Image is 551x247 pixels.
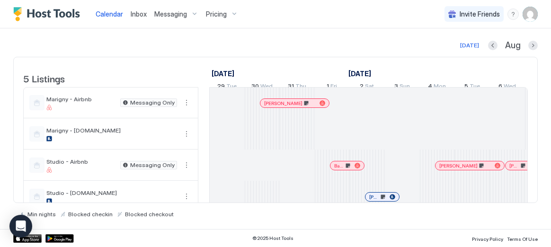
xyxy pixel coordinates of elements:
[181,128,192,140] button: More options
[206,10,227,18] span: Pricing
[528,41,538,50] button: Next month
[472,233,503,243] a: Privacy Policy
[507,233,538,243] a: Terms Of Use
[295,82,306,92] span: Thu
[369,194,379,200] span: [PERSON_NAME]
[154,10,187,18] span: Messaging
[68,211,113,218] span: Blocked checkin
[13,234,42,243] a: App Store
[504,82,516,92] span: Wed
[460,41,479,50] div: [DATE]
[215,80,239,94] a: July 29, 2025
[217,82,225,92] span: 29
[181,159,192,171] button: More options
[181,159,192,171] div: menu
[470,82,480,92] span: Tue
[285,80,309,94] a: July 31, 2025
[96,9,123,19] a: Calendar
[131,10,147,18] span: Inbox
[131,9,147,19] a: Inbox
[334,163,344,169] span: Baylor Norwood
[509,163,519,169] span: [PERSON_NAME]
[27,211,56,218] span: Min nights
[439,163,478,169] span: [PERSON_NAME]
[260,82,273,92] span: Wed
[96,10,123,18] span: Calendar
[330,82,337,92] span: Fri
[9,215,32,238] div: Open Intercom Messenger
[45,234,74,243] a: Google Play Store
[249,80,275,94] a: July 30, 2025
[181,128,192,140] div: menu
[426,80,448,94] a: August 4, 2025
[23,71,65,85] span: 5 Listings
[496,80,518,94] a: August 6, 2025
[181,97,192,108] button: More options
[324,80,339,94] a: August 1, 2025
[181,191,192,202] div: menu
[507,9,519,20] div: menu
[488,41,498,50] button: Previous month
[252,235,293,241] span: © 2025 Host Tools
[392,80,412,94] a: August 3, 2025
[360,82,364,92] span: 2
[507,236,538,242] span: Terms Of Use
[226,82,237,92] span: Tue
[251,82,259,92] span: 30
[46,189,177,196] span: Studio - [DOMAIN_NAME]
[434,82,446,92] span: Mon
[498,82,502,92] span: 6
[472,236,503,242] span: Privacy Policy
[125,211,174,218] span: Blocked checkout
[46,96,116,103] span: Marigny - Airbnb
[523,7,538,22] div: User profile
[46,127,177,134] span: Marigny - [DOMAIN_NAME]
[365,82,374,92] span: Sat
[357,80,376,94] a: August 2, 2025
[459,40,480,51] button: [DATE]
[346,67,373,80] a: August 1, 2025
[209,67,237,80] a: July 29, 2025
[264,100,302,106] span: [PERSON_NAME]
[428,82,432,92] span: 4
[464,82,468,92] span: 5
[288,82,294,92] span: 31
[46,158,116,165] span: Studio - Airbnb
[460,10,500,18] span: Invite Friends
[505,40,521,51] span: Aug
[394,82,398,92] span: 3
[181,191,192,202] button: More options
[400,82,410,92] span: Sun
[462,80,482,94] a: August 5, 2025
[13,7,84,21] a: Host Tools Logo
[327,82,329,92] span: 1
[181,97,192,108] div: menu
